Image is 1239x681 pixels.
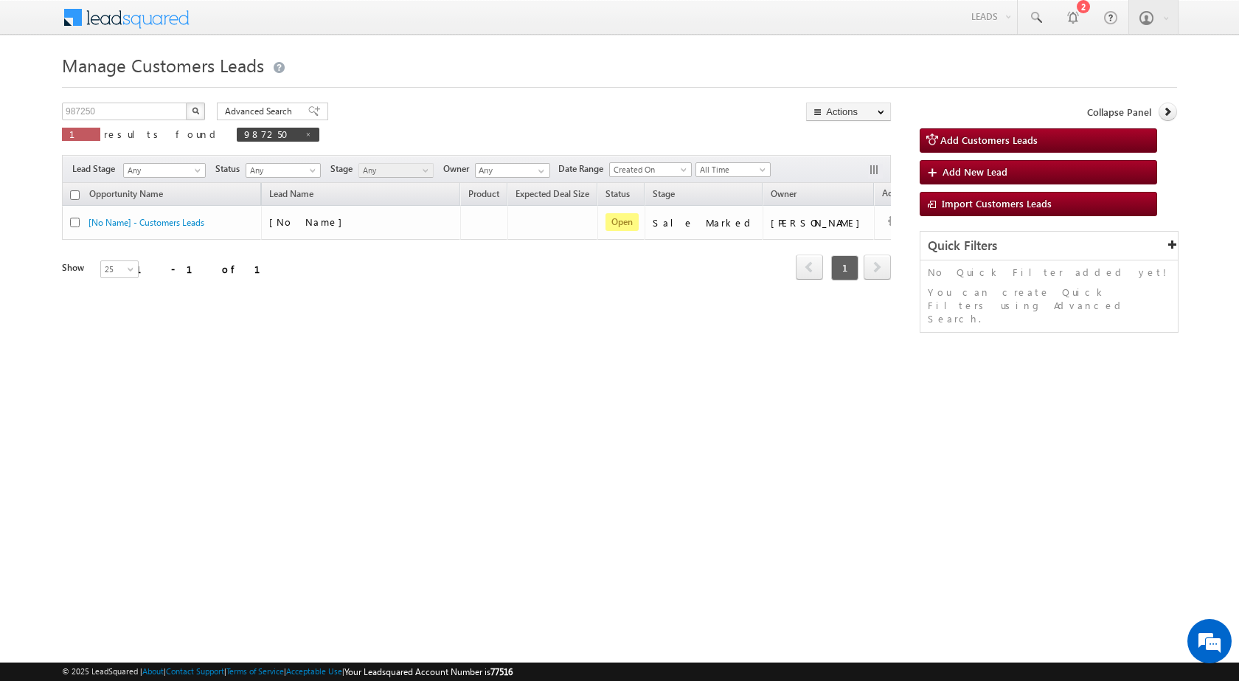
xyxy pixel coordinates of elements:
[695,162,771,177] a: All Time
[831,255,858,280] span: 1
[605,213,639,231] span: Open
[166,666,224,676] a: Contact Support
[70,190,80,200] input: Check all records
[875,185,919,204] span: Actions
[806,103,891,121] button: Actions
[443,162,475,176] span: Owner
[246,164,316,177] span: Any
[558,162,609,176] span: Date Range
[344,666,513,677] span: Your Leadsquared Account Number is
[508,186,597,205] a: Expected Deal Size
[696,163,766,176] span: All Time
[226,666,284,676] a: Terms of Service
[796,255,823,280] span: prev
[516,188,589,199] span: Expected Deal Size
[286,666,342,676] a: Acceptable Use
[358,163,434,178] a: Any
[244,128,297,140] span: 987250
[771,188,796,199] span: Owner
[530,164,549,179] a: Show All Items
[123,163,206,178] a: Any
[192,107,199,114] img: Search
[269,215,350,228] span: [No Name]
[942,197,1052,210] span: Import Customers Leads
[609,162,692,177] a: Created On
[864,255,891,280] span: next
[928,266,1170,279] p: No Quick Filter added yet!
[246,163,321,178] a: Any
[864,256,891,280] a: next
[262,186,321,205] span: Lead Name
[598,186,637,205] a: Status
[653,188,675,199] span: Stage
[645,186,682,205] a: Stage
[62,53,264,77] span: Manage Customers Leads
[928,286,1170,325] p: You can create Quick Filters using Advanced Search.
[69,128,93,140] span: 1
[771,216,867,229] div: [PERSON_NAME]
[940,134,1038,146] span: Add Customers Leads
[796,256,823,280] a: prev
[104,128,221,140] span: results found
[89,188,163,199] span: Opportunity Name
[359,164,429,177] span: Any
[136,260,278,277] div: 1 - 1 of 1
[1087,106,1151,119] span: Collapse Panel
[62,665,513,679] span: © 2025 LeadSquared | | | | |
[920,232,1178,260] div: Quick Filters
[468,188,499,199] span: Product
[943,165,1007,178] span: Add New Lead
[215,162,246,176] span: Status
[100,260,139,278] a: 25
[475,163,550,178] input: Type to Search
[330,162,358,176] span: Stage
[142,666,164,676] a: About
[653,216,756,229] div: Sale Marked
[610,163,687,176] span: Created On
[72,162,121,176] span: Lead Stage
[124,164,201,177] span: Any
[62,261,88,274] div: Show
[101,263,140,276] span: 25
[225,105,296,118] span: Advanced Search
[82,186,170,205] a: Opportunity Name
[88,217,204,228] a: [No Name] - Customers Leads
[490,666,513,677] span: 77516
